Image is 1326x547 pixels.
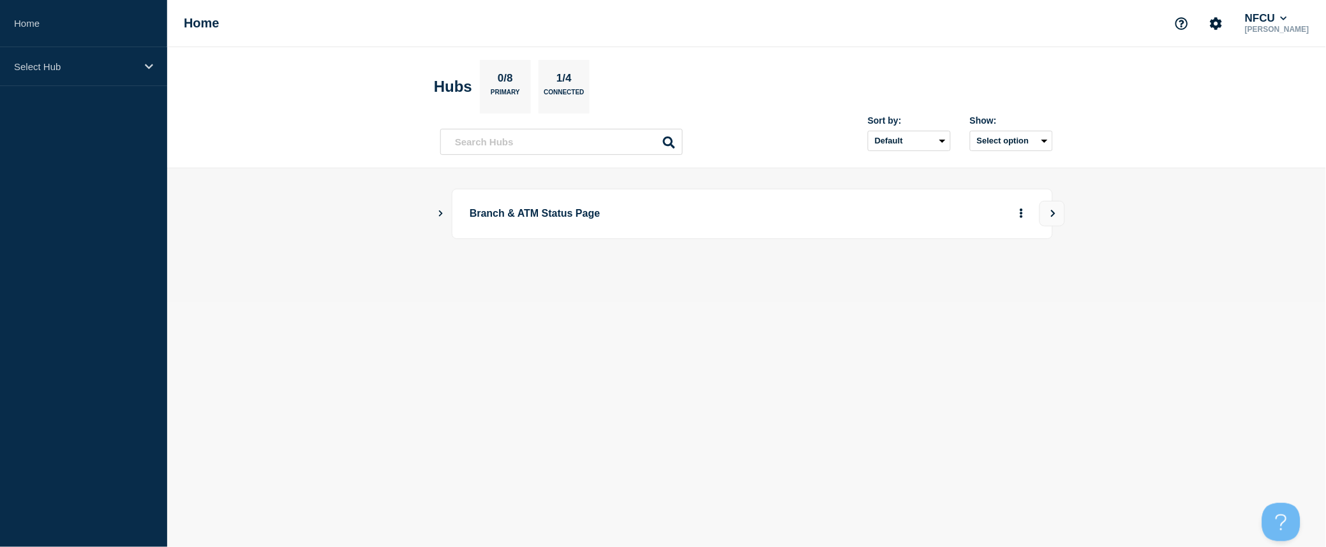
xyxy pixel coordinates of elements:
p: 0/8 [493,72,518,89]
h1: Home [184,16,220,31]
iframe: Help Scout Beacon - Open [1262,503,1300,541]
p: Connected [544,89,584,102]
select: Sort by [868,131,951,151]
p: Branch & ATM Status Page [470,202,823,226]
p: Select Hub [14,61,137,72]
p: [PERSON_NAME] [1242,25,1312,34]
button: Account settings [1203,10,1230,37]
button: View [1039,201,1065,226]
h2: Hubs [434,78,472,96]
div: Show: [970,115,1053,126]
button: NFCU [1242,12,1290,25]
input: Search Hubs [440,129,683,155]
button: Select option [970,131,1053,151]
button: More actions [1013,202,1030,226]
button: Support [1168,10,1195,37]
div: Sort by: [868,115,951,126]
p: Primary [491,89,520,102]
p: 1/4 [552,72,577,89]
button: Show Connected Hubs [438,209,444,219]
